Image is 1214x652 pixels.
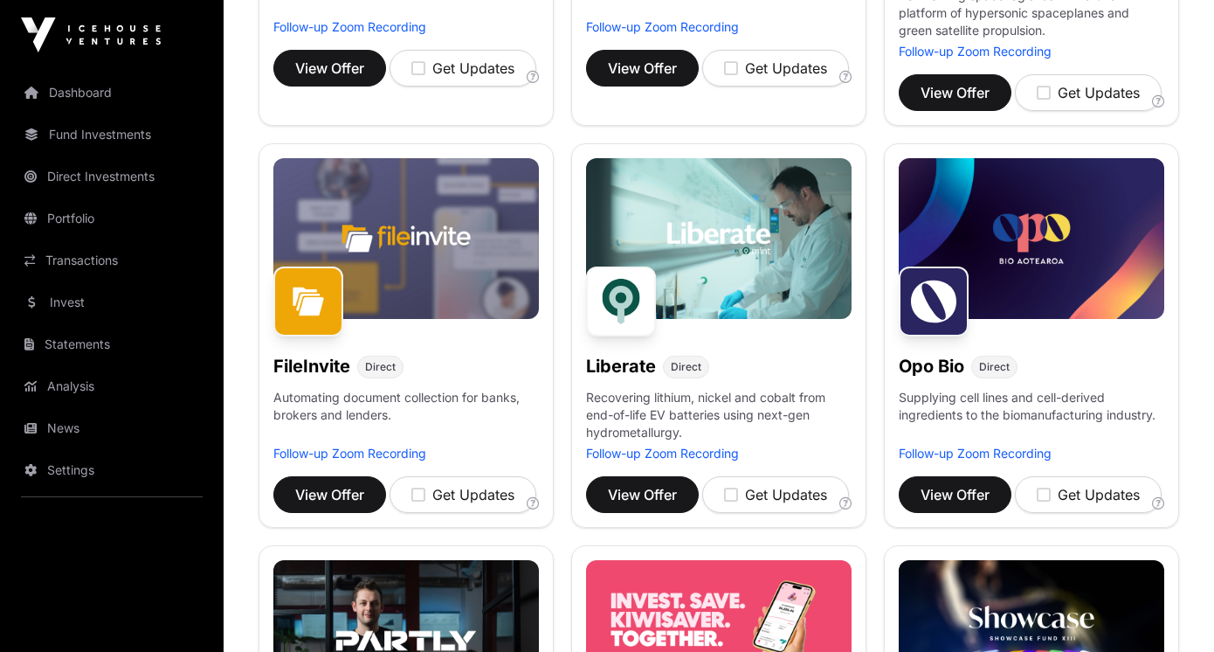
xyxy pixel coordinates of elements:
a: Portfolio [14,199,210,238]
button: View Offer [899,476,1011,513]
div: Get Updates [1037,82,1140,103]
span: View Offer [295,484,364,505]
a: Direct Investments [14,157,210,196]
button: Get Updates [390,476,536,513]
img: File-Invite-Banner.jpg [273,158,539,319]
a: Dashboard [14,73,210,112]
span: View Offer [295,58,364,79]
span: Direct [365,360,396,374]
p: Recovering lithium, nickel and cobalt from end-of-life EV batteries using next-gen hydrometallurgy. [586,389,852,445]
button: View Offer [586,50,699,87]
a: Settings [14,451,210,489]
div: Get Updates [411,484,514,505]
img: Icehouse Ventures Logo [21,17,161,52]
a: Follow-up Zoom Recording [273,19,426,34]
a: Invest [14,283,210,322]
a: Analysis [14,367,210,406]
span: Direct [671,360,701,374]
a: Follow-up Zoom Recording [273,446,426,461]
a: Statements [14,325,210,364]
a: Transactions [14,241,210,280]
span: View Offer [921,484,990,505]
h1: FileInvite [273,354,350,378]
button: Get Updates [702,50,849,87]
img: FileInvite [273,267,343,336]
div: Get Updates [724,484,827,505]
span: View Offer [608,484,677,505]
div: Get Updates [411,58,514,79]
button: View Offer [586,476,699,513]
a: Follow-up Zoom Recording [899,44,1052,59]
button: Get Updates [702,476,849,513]
span: View Offer [921,82,990,103]
a: Follow-up Zoom Recording [586,446,739,461]
h1: Opo Bio [899,354,964,378]
button: View Offer [899,74,1011,111]
div: Get Updates [724,58,827,79]
a: News [14,409,210,447]
span: Direct [979,360,1010,374]
button: View Offer [273,50,386,87]
a: Follow-up Zoom Recording [899,446,1052,461]
p: Supplying cell lines and cell-derived ingredients to the biomanufacturing industry. [899,389,1164,424]
img: Opo Bio [899,267,969,336]
button: Get Updates [1015,476,1162,513]
p: Automating document collection for banks, brokers and lenders. [273,389,539,445]
div: Get Updates [1037,484,1140,505]
a: Fund Investments [14,115,210,154]
button: View Offer [273,476,386,513]
a: Follow-up Zoom Recording [586,19,739,34]
img: Opo-Bio-Banner.jpg [899,158,1164,319]
button: Get Updates [390,50,536,87]
img: Liberate-Banner.jpg [586,158,852,319]
iframe: Chat Widget [1127,568,1214,652]
span: View Offer [608,58,677,79]
button: Get Updates [1015,74,1162,111]
img: Liberate [586,267,656,336]
h1: Liberate [586,354,656,378]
